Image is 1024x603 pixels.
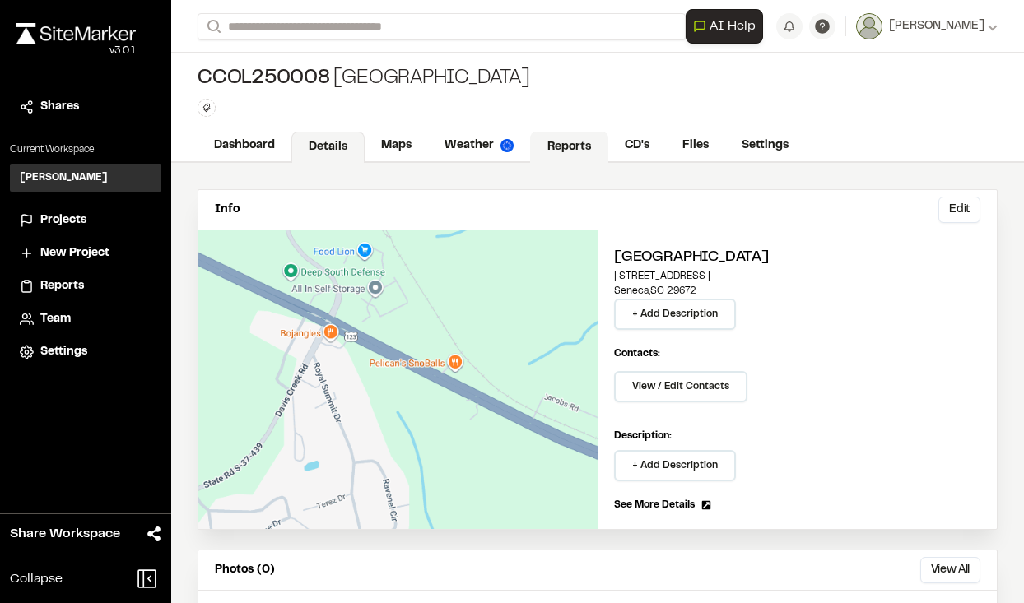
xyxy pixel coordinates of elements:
div: [GEOGRAPHIC_DATA] [198,66,530,92]
span: See More Details [614,498,695,513]
span: Team [40,310,71,328]
a: CD's [608,130,666,161]
button: Edit Tags [198,99,216,117]
h2: [GEOGRAPHIC_DATA] [614,247,980,269]
a: Shares [20,98,151,116]
p: Seneca , SC 29672 [614,284,980,299]
a: Reports [530,132,608,163]
a: New Project [20,244,151,262]
div: Oh geez...please don't... [16,44,136,58]
span: Settings [40,343,87,361]
button: Edit [938,197,980,223]
span: Reports [40,277,84,295]
a: Settings [725,130,805,161]
p: Photos (0) [215,561,275,579]
img: precipai.png [500,139,514,152]
button: + Add Description [614,450,736,481]
button: + Add Description [614,299,736,330]
p: [STREET_ADDRESS] [614,269,980,284]
span: Collapse [10,569,63,589]
span: Share Workspace [10,524,120,544]
a: Maps [365,130,428,161]
a: Settings [20,343,151,361]
h3: [PERSON_NAME] [20,170,108,185]
span: [PERSON_NAME] [889,17,984,35]
img: User [856,13,882,39]
img: rebrand.png [16,23,136,44]
p: Info [215,201,240,219]
a: Team [20,310,151,328]
button: Open AI Assistant [686,9,763,44]
button: Search [198,13,227,40]
button: View All [920,557,980,583]
p: Description: [614,429,980,443]
a: Weather [428,130,530,161]
span: Projects [40,211,86,230]
div: Open AI Assistant [686,9,770,44]
a: Projects [20,211,151,230]
span: CCOL250008 [198,66,330,92]
span: AI Help [710,16,756,36]
button: [PERSON_NAME] [856,13,998,39]
a: Details [291,132,365,163]
span: New Project [40,244,109,262]
a: Reports [20,277,151,295]
a: Dashboard [198,130,291,161]
span: Shares [40,98,79,116]
p: Current Workspace [10,142,161,157]
p: Contacts: [614,346,660,361]
a: Files [666,130,725,161]
button: View / Edit Contacts [614,371,747,402]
